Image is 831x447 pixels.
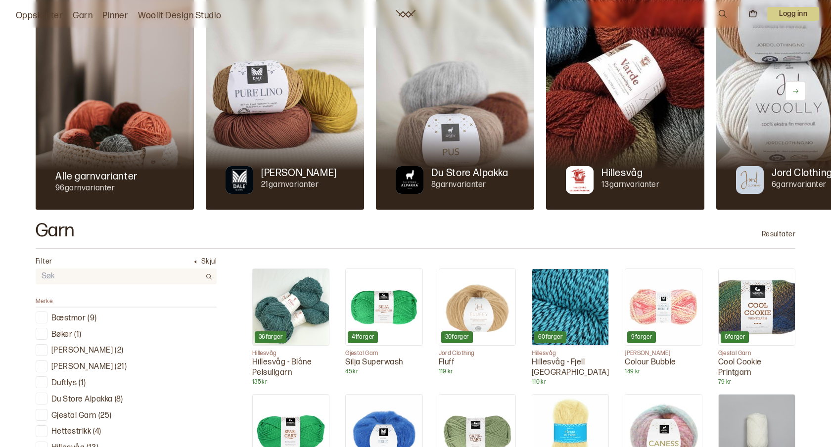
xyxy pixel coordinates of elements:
p: 9 farger [631,333,652,341]
p: 8 garnvarianter [431,180,508,190]
p: 6 farger [725,333,745,341]
img: Merkegarn [566,166,594,194]
a: Colour Bubble9farger[PERSON_NAME]Colour Bubble149 kr [625,268,702,376]
p: Hillesvåg [252,350,329,358]
img: Hillesvåg - Fjell Sokkegarn [532,269,608,345]
img: Fluff [439,269,515,345]
input: Søk [36,269,201,284]
img: Colour Bubble [625,269,701,345]
p: Hillesvåg - Fjell [GEOGRAPHIC_DATA] [532,358,609,378]
p: ( 4 ) [93,427,101,437]
p: Gjestal Garn [718,350,795,358]
p: 36 farger [259,333,282,341]
p: Cool Cookie Printgarn [718,358,795,378]
p: [PERSON_NAME] [51,362,113,372]
img: Merkegarn [226,166,253,194]
p: [PERSON_NAME] [51,346,113,356]
span: Merke [36,298,52,305]
a: Hillesvåg - Blåne Pelsullgarn36fargerHillesvågHillesvåg - Blåne Pelsullgarn135 kr [252,268,329,386]
p: 21 garnvarianter [261,180,337,190]
a: Woolit Design Studio [138,9,222,23]
p: ( 2 ) [115,346,123,356]
a: Cool Cookie Printgarn6fargerGjestal GarnCool Cookie Printgarn79 kr [718,268,795,386]
img: Hillesvåg - Blåne Pelsullgarn [253,269,329,345]
p: ( 8 ) [115,395,123,405]
p: ( 25 ) [98,411,112,421]
p: [PERSON_NAME] [625,350,702,358]
p: 41 farger [352,333,374,341]
p: 60 farger [538,333,562,341]
a: Oppskrifter [16,9,63,23]
a: Woolit [396,10,415,18]
p: 110 kr [532,378,609,386]
p: Hettestrikk [51,427,91,437]
p: ( 21 ) [115,362,127,372]
p: ( 1 ) [74,330,81,340]
p: Fluff [439,358,516,368]
p: 96 garnvarianter [55,183,138,194]
p: Filter [36,257,52,267]
p: Hillesvåg [601,166,643,180]
p: Hillesvåg - Blåne Pelsullgarn [252,358,329,378]
p: [PERSON_NAME] [261,166,337,180]
p: Duftlys [51,378,77,389]
p: Du Store Alpakka [51,395,113,405]
p: Gjestal Garn [345,350,422,358]
p: 45 kr [345,368,422,376]
p: Jord Clothing [439,350,516,358]
img: Merkegarn [396,166,423,194]
p: Resultater [762,229,795,239]
p: ( 9 ) [88,313,96,324]
p: Bæstmor [51,313,86,324]
button: User dropdown [767,7,819,21]
a: Hillesvåg - Fjell Sokkegarn60fargerHillesvågHillesvåg - Fjell [GEOGRAPHIC_DATA]110 kr [532,268,609,386]
p: Silja Superwash [345,358,422,368]
p: Du Store Alpakka [431,166,508,180]
p: 149 kr [625,368,702,376]
p: 13 garnvarianter [601,180,659,190]
p: Gjestal Garn [51,411,96,421]
p: Colour Bubble [625,358,702,368]
a: Pinner [102,9,128,23]
p: 79 kr [718,378,795,386]
a: Silja Superwash41fargerGjestal GarnSilja Superwash45 kr [345,268,422,376]
p: 119 kr [439,368,516,376]
img: Silja Superwash [346,269,422,345]
a: Fluff30fargerJord ClothingFluff119 kr [439,268,516,376]
p: Hillesvåg [532,350,609,358]
p: Bøker [51,330,72,340]
p: 135 kr [252,378,329,386]
p: Alle garnvarianter [55,170,138,183]
img: Merkegarn [736,166,764,194]
img: Cool Cookie Printgarn [719,269,795,345]
h2: Garn [36,222,75,240]
p: 30 farger [445,333,469,341]
a: Garn [73,9,92,23]
p: Skjul [201,257,217,267]
p: ( 1 ) [79,378,86,389]
p: Logg inn [767,7,819,21]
